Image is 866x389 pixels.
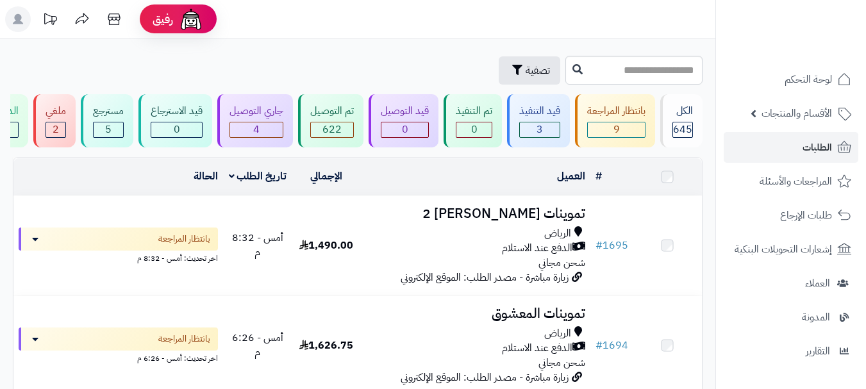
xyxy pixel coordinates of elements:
span: رفيق [153,12,173,27]
div: 622 [311,122,353,137]
a: الحالة [194,169,218,184]
a: إشعارات التحويلات البنكية [724,234,858,265]
a: الإجمالي [310,169,342,184]
div: 0 [381,122,428,137]
span: 1,490.00 [299,238,353,253]
span: زيارة مباشرة - مصدر الطلب: الموقع الإلكتروني [401,370,569,385]
img: logo-2.png [779,30,854,57]
a: جاري التوصيل 4 [215,94,296,147]
div: 4 [230,122,283,137]
a: # [595,169,602,184]
span: الدفع عند الاستلام [502,341,572,356]
div: 3 [520,122,560,137]
a: تاريخ الطلب [229,169,287,184]
div: تم التوصيل [310,104,354,119]
div: 9 [588,122,645,137]
span: أمس - 8:32 م [232,230,283,260]
div: 0 [456,122,492,137]
div: مسترجع [93,104,124,119]
span: بانتظار المراجعة [158,333,210,345]
a: الكل645 [658,94,705,147]
span: بانتظار المراجعة [158,233,210,245]
div: 5 [94,122,123,137]
span: تصفية [526,63,550,78]
span: # [595,338,603,353]
button: تصفية [499,56,560,85]
a: تم التوصيل 622 [296,94,366,147]
span: شحن مجاني [538,355,585,370]
a: #1695 [595,238,628,253]
div: قيد الاسترجاع [151,104,203,119]
a: طلبات الإرجاع [724,200,858,231]
div: بانتظار المراجعة [587,104,645,119]
a: مسترجع 5 [78,94,136,147]
h3: تموينات المعشوق [366,306,585,321]
span: الرياض [544,326,571,341]
a: التقارير [724,336,858,367]
div: جاري التوصيل [229,104,283,119]
span: 3 [537,122,543,137]
div: 2 [46,122,65,137]
a: العملاء [724,268,858,299]
span: 0 [174,122,180,137]
span: 0 [471,122,478,137]
span: الدفع عند الاستلام [502,241,572,256]
a: المراجعات والأسئلة [724,166,858,197]
div: تم التنفيذ [456,104,492,119]
span: 622 [322,122,342,137]
span: زيارة مباشرة - مصدر الطلب: الموقع الإلكتروني [401,270,569,285]
span: إشعارات التحويلات البنكية [735,240,832,258]
a: #1694 [595,338,628,353]
span: شحن مجاني [538,255,585,270]
span: 9 [613,122,620,137]
span: 1,626.75 [299,338,353,353]
span: أمس - 6:26 م [232,330,283,360]
a: قيد التنفيذ 3 [504,94,572,147]
a: الطلبات [724,132,858,163]
span: التقارير [806,342,830,360]
span: المدونة [802,308,830,326]
a: قيد التوصيل 0 [366,94,441,147]
a: المدونة [724,302,858,333]
div: 0 [151,122,202,137]
a: بانتظار المراجعة 9 [572,94,658,147]
h3: تموينات [PERSON_NAME] 2 [366,206,585,221]
div: الكل [672,104,693,119]
div: اخر تحديث: أمس - 8:32 م [19,251,218,264]
span: 2 [53,122,59,137]
a: قيد الاسترجاع 0 [136,94,215,147]
span: الأقسام والمنتجات [762,104,832,122]
div: قيد التوصيل [381,104,429,119]
div: قيد التنفيذ [519,104,560,119]
span: 4 [253,122,260,137]
span: المراجعات والأسئلة [760,172,832,190]
span: 645 [673,122,692,137]
a: تحديثات المنصة [34,6,66,35]
span: 5 [105,122,112,137]
a: ملغي 2 [31,94,78,147]
div: ملغي [46,104,66,119]
span: الطلبات [803,138,832,156]
span: طلبات الإرجاع [780,206,832,224]
a: تم التنفيذ 0 [441,94,504,147]
a: لوحة التحكم [724,64,858,95]
div: اخر تحديث: أمس - 6:26 م [19,351,218,364]
span: العملاء [805,274,830,292]
img: ai-face.png [178,6,204,32]
span: لوحة التحكم [785,70,832,88]
span: # [595,238,603,253]
span: 0 [402,122,408,137]
span: الرياض [544,226,571,241]
a: العميل [557,169,585,184]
